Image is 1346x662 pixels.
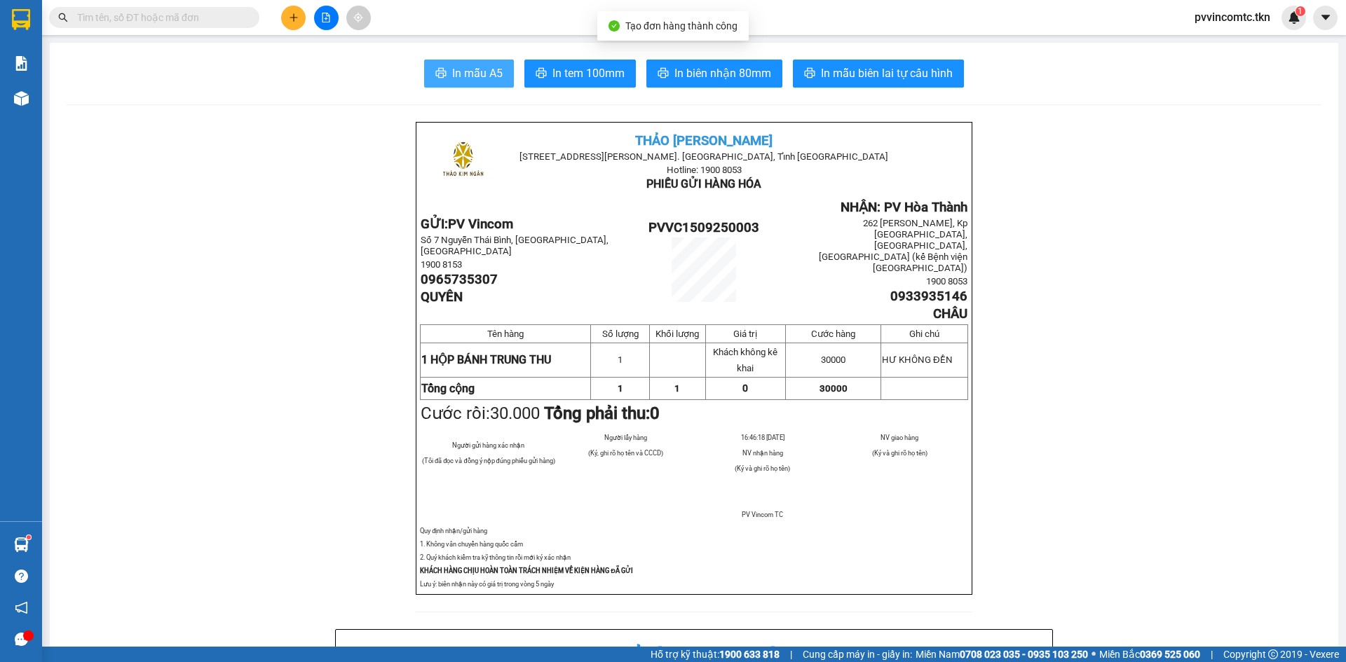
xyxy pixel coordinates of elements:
button: printerIn tem 100mm [524,60,636,88]
span: Người lấy hàng [604,434,647,441]
li: Hotline: 1900 8153 [131,52,586,69]
span: THẢO [PERSON_NAME] [635,133,773,149]
strong: Tổng phải thu: [544,404,660,423]
span: printer [804,67,815,81]
span: (Ký và ghi rõ họ tên) [872,449,927,457]
strong: KHÁCH HÀNG CHỊU HOÀN TOÀN TRÁCH NHIỆM VỀ KIỆN HÀNG ĐÃ GỬI [420,567,633,574]
span: 1900 8053 [926,276,967,287]
img: warehouse-icon [14,91,29,106]
span: | [1211,647,1213,662]
button: caret-down [1313,6,1338,30]
button: printerIn mẫu A5 [424,60,514,88]
span: 0 [742,382,748,394]
span: CHÂU [933,306,967,322]
span: PHIẾU GỬI HÀNG HÓA [646,177,761,191]
span: copyright [1268,649,1278,659]
span: Cước rồi: [421,404,660,423]
span: Cung cấp máy in - giấy in: [803,647,912,662]
span: Tên hàng [487,329,524,339]
input: Tìm tên, số ĐT hoặc mã đơn [77,10,243,25]
span: 30000 [821,354,845,365]
span: Tạo đơn hàng thành công [625,20,737,32]
span: caret-down [1319,11,1332,24]
strong: 0369 525 060 [1140,649,1200,660]
span: Người gửi hàng xác nhận [452,441,524,449]
span: Số 7 Nguyễn Thái Bình, [GEOGRAPHIC_DATA], [GEOGRAPHIC_DATA] [421,235,609,256]
span: 0965735307 [421,272,498,287]
span: printer [536,67,547,81]
img: solution-icon [14,56,29,71]
span: Ghi chú [909,329,939,339]
img: warehouse-icon [14,537,29,552]
span: In tem 100mm [552,64,625,82]
span: 1 HỘP BÁNH TRUNG THU [421,353,551,366]
span: PVVC1509250003 [648,220,759,235]
span: Quy định nhận/gửi hàng [420,527,487,535]
span: [STREET_ADDRESS][PERSON_NAME]. [GEOGRAPHIC_DATA], Tỉnh [GEOGRAPHIC_DATA] [519,151,888,162]
span: Miền Bắc [1099,647,1200,662]
span: Khách không kê khai [713,347,777,373]
span: 30.000 [490,404,540,423]
span: printer [435,67,447,81]
span: file-add [321,13,331,22]
span: check-circle [609,20,620,32]
span: 1. Không vân chuyển hàng quốc cấm [420,540,523,548]
button: aim [346,6,371,30]
span: pvvincomtc.tkn [1183,8,1282,26]
span: PV Vincom [448,216,513,232]
strong: GỬI: [421,216,513,232]
span: | [790,647,792,662]
span: Hỗ trợ kỹ thuật: [651,647,780,662]
span: 0933935146 [890,289,967,304]
span: 0 [650,404,660,423]
span: 1 [618,383,623,394]
span: Số lượng [602,329,639,339]
b: GỬI : PV Vincom [18,102,161,125]
span: Giá trị [733,329,757,339]
strong: 0708 023 035 - 0935 103 250 [960,649,1088,660]
span: In mẫu biên lai tự cấu hình [821,64,953,82]
button: printerIn mẫu biên lai tự cấu hình [793,60,964,88]
button: plus [281,6,306,30]
span: In biên nhận 80mm [674,64,771,82]
span: 1900 8153 [421,259,462,270]
span: Khối lượng [655,329,699,339]
span: QUYÊN [421,289,463,305]
li: [STREET_ADDRESS][PERSON_NAME]. [GEOGRAPHIC_DATA], Tỉnh [GEOGRAPHIC_DATA] [131,34,586,52]
span: Cước hàng [811,329,855,339]
span: message [15,633,28,646]
span: 1 [618,354,623,365]
span: notification [15,601,28,614]
span: ⚪️ [1092,651,1096,657]
span: (Ký, ghi rõ họ tên và CCCD) [588,449,663,457]
span: search [58,13,68,22]
span: aim [353,13,363,22]
span: PV Vincom TC [742,511,783,518]
button: printerIn biên nhận 80mm [646,60,782,88]
span: plus [289,13,299,22]
span: NV giao hàng [881,434,918,441]
button: file-add [314,6,339,30]
span: NHẬN: PV Hòa Thành [841,200,967,215]
img: logo [428,127,498,196]
img: icon-new-feature [1288,11,1300,24]
span: 1 [1298,6,1303,16]
span: Hotline: 1900 8053 [667,165,742,175]
span: printer [658,67,669,81]
strong: Tổng cộng [421,382,475,395]
span: In mẫu A5 [452,64,503,82]
span: 1 [674,383,680,394]
span: (Ký và ghi rõ họ tên) [735,464,790,472]
img: logo.jpg [18,18,88,88]
span: NV nhận hàng [742,449,783,457]
span: Miền Nam [916,647,1088,662]
span: (Tôi đã đọc và đồng ý nộp đúng phiếu gửi hàng) [422,457,555,464]
strong: 1900 633 818 [719,649,780,660]
img: logo-vxr [12,9,30,30]
span: question-circle [15,570,28,583]
span: 262 [PERSON_NAME], Kp [GEOGRAPHIC_DATA], [GEOGRAPHIC_DATA], [GEOGRAPHIC_DATA] (kế Bệnh viện [GEOG... [819,218,967,273]
sup: 1 [27,535,31,539]
span: 2. Quý khách kiểm tra kỹ thông tin rồi mới ký xác nhận [420,553,571,561]
span: 16:46:18 [DATE] [741,434,784,441]
span: 30000 [820,383,848,394]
